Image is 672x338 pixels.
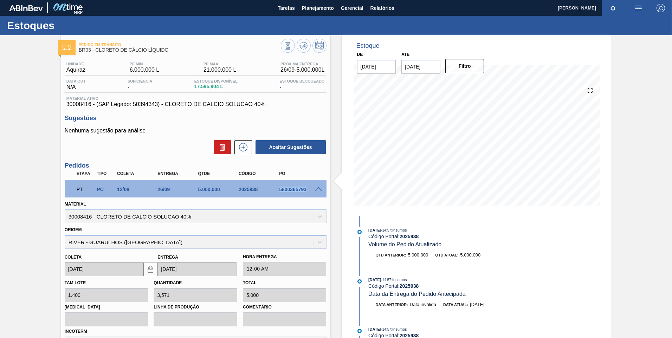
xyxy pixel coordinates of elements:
[357,230,362,234] img: atual
[65,79,88,90] div: N/A
[95,171,116,176] div: Tipo
[368,241,441,247] span: Volume do Pedido Atualizado
[65,202,86,207] label: Material
[312,39,327,53] button: Programar Estoque
[279,79,324,83] span: Estoque Bloqueado
[75,171,96,176] div: Etapa
[7,21,132,30] h1: Estoques
[79,43,281,47] span: Pedido em Trânsito
[368,228,381,232] span: [DATE]
[143,262,157,276] button: locked
[115,187,161,192] div: 12/09/2025
[243,302,327,312] label: Comentário
[280,62,324,66] span: Próxima Entrega
[66,67,85,73] span: Aquiraz
[376,303,408,307] span: Data anterior:
[391,278,407,282] span: : Insumos
[65,227,82,232] label: Origem
[231,140,252,154] div: Nova sugestão
[280,67,324,73] span: 26/09 - 5.000,000 L
[400,234,419,239] strong: 2025938
[65,280,86,285] label: Tam lote
[368,234,535,239] div: Código Portal:
[65,302,148,312] label: [MEDICAL_DATA]
[443,303,468,307] span: Data atual:
[65,329,87,334] label: Incoterm
[157,262,237,276] input: dd/mm/yyyy
[154,280,182,285] label: Quantidade
[156,187,201,192] div: 26/09/2025
[368,278,381,282] span: [DATE]
[203,62,236,66] span: PE MAX
[408,252,428,258] span: 5.000,000
[278,79,326,90] div: -
[281,39,295,53] button: Visão Geral dos Estoques
[376,253,406,257] span: Qtd anterior:
[356,42,380,50] div: Estoque
[77,187,94,192] p: PT
[66,101,325,108] span: 30008416 - (SAP Legado: 50394343) - CLORETO DE CALCIO SOLUCAO 40%
[63,45,71,50] img: Ícone
[196,171,242,176] div: Qtde
[401,60,440,74] input: dd/mm/yyyy
[341,4,363,12] span: Gerencial
[302,4,334,12] span: Planejamento
[130,62,160,66] span: PE MIN
[66,62,85,66] span: Unidade
[203,67,236,73] span: 21.000,000 L
[237,171,282,176] div: Código
[243,252,327,262] label: Hora Entrega
[65,255,82,260] label: Coleta
[196,187,242,192] div: 5.000,000
[65,162,327,169] h3: Pedidos
[65,262,144,276] input: dd/mm/yyyy
[368,327,381,331] span: [DATE]
[65,128,327,134] p: Nenhuma sugestão para análise
[75,182,96,197] div: Pedido em Trânsito
[391,327,407,331] span: : Insumos
[256,140,326,154] button: Aceitar Sugestões
[278,4,295,12] span: Tarefas
[128,79,152,83] span: Suficiência
[237,187,282,192] div: 2025938
[79,47,281,53] span: BR03 - CLORETO DE CÁLCIO LÍQUIDO
[154,302,237,312] label: Linha de Produção
[66,96,325,100] span: Material ativo
[146,265,155,273] img: locked
[381,327,391,331] span: - 14:57
[357,279,362,284] img: atual
[368,283,535,289] div: Código Portal:
[401,52,409,57] label: Até
[381,278,391,282] span: - 14:57
[357,60,396,74] input: dd/mm/yyyy
[252,139,327,155] div: Aceitar Sugestões
[370,4,394,12] span: Relatórios
[400,283,419,289] strong: 2025938
[381,228,391,232] span: - 14:57
[130,67,160,73] span: 6.000,000 L
[95,187,116,192] div: Pedido de Compra
[65,115,327,122] h3: Sugestões
[66,79,86,83] span: Data out
[9,5,43,11] img: TNhmsLtSVTkK8tSr43FrP2fwEKptu5GPRR3wAAAABJRU5ErkJggg==
[445,59,484,73] button: Filtro
[368,291,466,297] span: Data da Entrega do Pedido Antecipada
[357,329,362,333] img: atual
[297,39,311,53] button: Atualizar Gráfico
[470,302,484,307] span: [DATE]
[243,280,257,285] label: Total
[602,3,624,13] button: Notificações
[157,255,178,260] label: Entrega
[391,228,407,232] span: : Insumos
[126,79,154,90] div: -
[657,4,665,12] img: Logout
[357,52,363,57] label: De
[277,171,323,176] div: PO
[115,171,161,176] div: Coleta
[211,140,231,154] div: Excluir Sugestões
[156,171,201,176] div: Entrega
[194,84,238,89] span: 17.595,904 L
[410,302,436,307] span: Data inválida
[435,253,458,257] span: Qtd atual:
[634,4,642,12] img: userActions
